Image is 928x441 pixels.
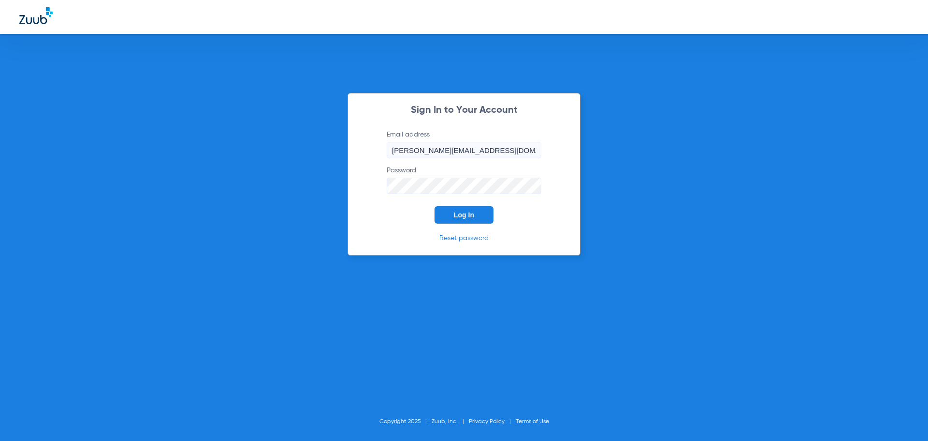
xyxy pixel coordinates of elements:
li: Zuub, Inc. [432,417,469,426]
a: Reset password [439,235,489,242]
label: Password [387,166,541,194]
li: Copyright 2025 [379,417,432,426]
img: Zuub Logo [19,7,53,24]
button: Log In [435,206,493,224]
input: Password [387,178,541,194]
a: Privacy Policy [469,419,505,425]
span: Log In [454,211,474,219]
input: Email address [387,142,541,158]
label: Email address [387,130,541,158]
h2: Sign In to Your Account [372,106,556,115]
iframe: Chat Widget [880,395,928,441]
a: Terms of Use [516,419,549,425]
